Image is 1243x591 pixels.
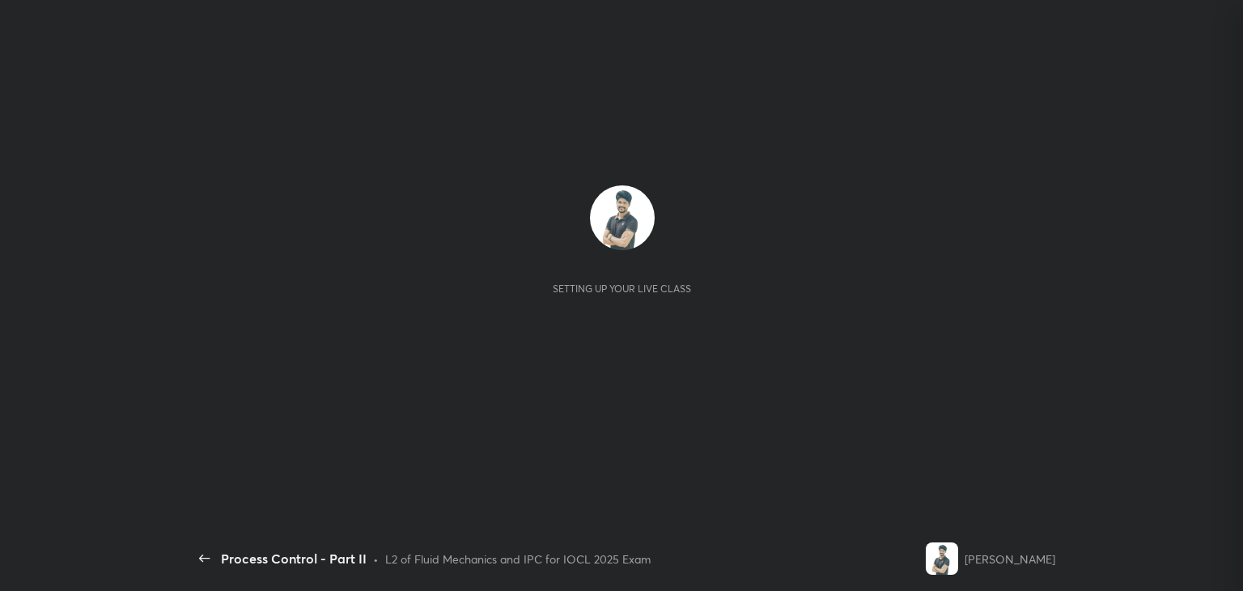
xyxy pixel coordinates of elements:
img: 91ee9b6d21d04924b6058f461868569a.jpg [926,542,958,575]
div: • [373,551,379,568]
img: 91ee9b6d21d04924b6058f461868569a.jpg [590,185,655,250]
div: [PERSON_NAME] [965,551,1055,568]
div: Setting up your live class [553,283,691,295]
div: L2 of Fluid Mechanics and IPC for IOCL 2025 Exam [385,551,651,568]
div: Process Control - Part II [221,549,367,568]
